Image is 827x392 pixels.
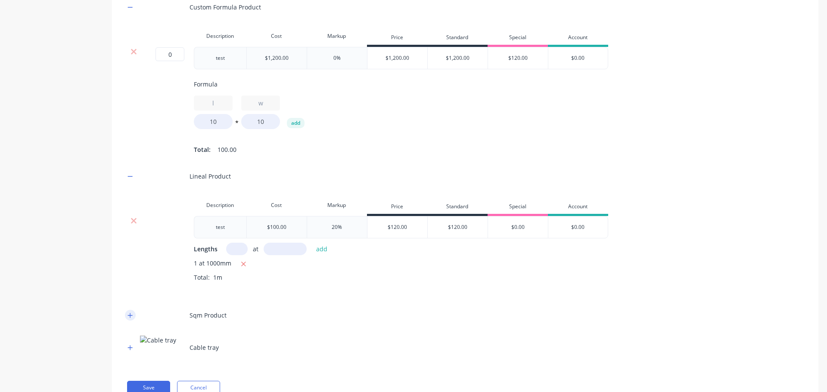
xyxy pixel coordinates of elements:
[332,223,342,231] div: 20%
[246,197,307,214] div: Cost
[194,96,233,111] input: Label
[488,199,548,216] div: Special
[333,54,341,62] div: 0%
[427,199,488,216] div: Standard
[287,118,305,128] button: add
[199,52,242,64] div: test
[307,197,367,214] div: Markup
[253,244,258,253] span: at
[190,172,231,181] div: Lineal Product
[265,54,289,62] div: $1,200.00
[241,114,280,129] input: Value
[548,216,608,238] div: $0.00
[548,30,608,47] div: Account
[199,222,242,233] div: test
[367,47,428,69] div: $1,200.00
[488,30,548,47] div: Special
[367,199,427,216] div: Price
[194,244,218,253] span: Lengths
[155,47,184,61] input: ?
[218,145,236,154] span: 100.00
[488,47,548,69] div: $120.00
[246,28,307,45] div: Cost
[194,28,246,45] div: Description
[427,30,488,47] div: Standard
[194,273,210,281] span: Total:
[140,336,183,359] img: Cable tray
[488,216,548,238] div: $0.00
[428,47,488,69] div: $1,200.00
[307,28,367,45] div: Markup
[548,199,608,216] div: Account
[367,30,427,47] div: Price
[194,114,233,129] input: Value
[241,96,280,111] input: Label
[194,259,231,269] span: 1 at 1000mm
[428,216,488,238] div: $120.00
[194,145,211,154] span: Total:
[267,223,286,231] div: $100.00
[190,3,261,12] div: Custom Formula Product
[312,243,332,255] button: add
[548,47,608,69] div: $0.00
[190,311,227,320] div: Sqm Product
[194,197,246,214] div: Description
[367,216,428,238] div: $120.00
[190,343,219,352] div: Cable tray
[210,273,226,281] span: 1m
